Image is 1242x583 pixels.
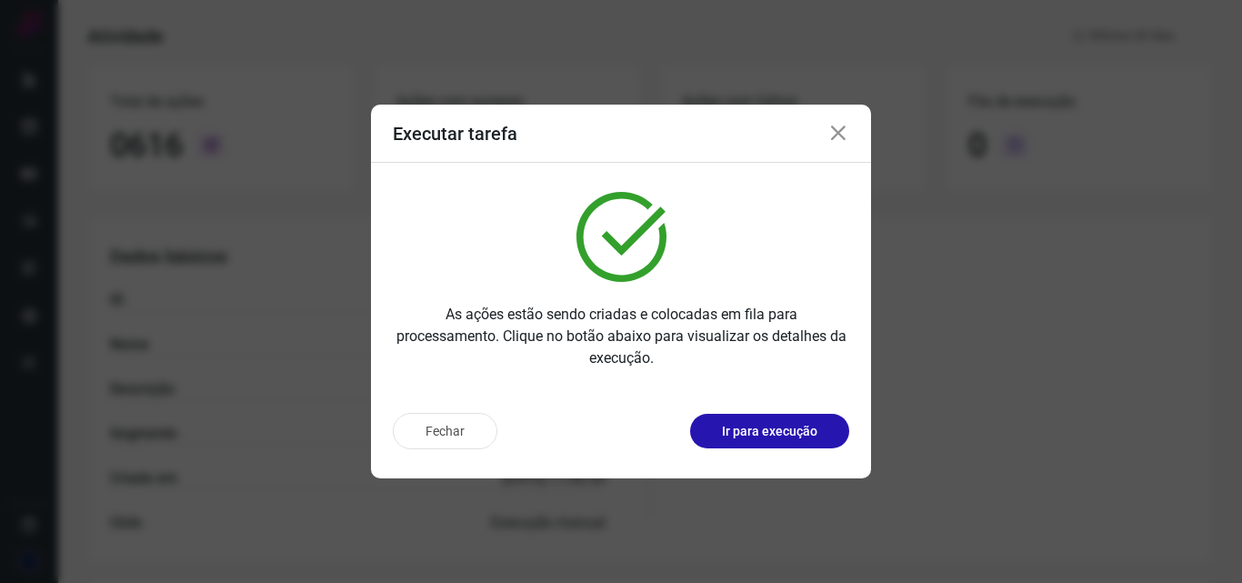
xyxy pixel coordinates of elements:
[393,304,849,369] p: As ações estão sendo criadas e colocadas em fila para processamento. Clique no botão abaixo para ...
[722,422,817,441] p: Ir para execução
[393,413,497,449] button: Fechar
[690,414,849,448] button: Ir para execução
[576,192,666,282] img: verified.svg
[393,123,517,145] h3: Executar tarefa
